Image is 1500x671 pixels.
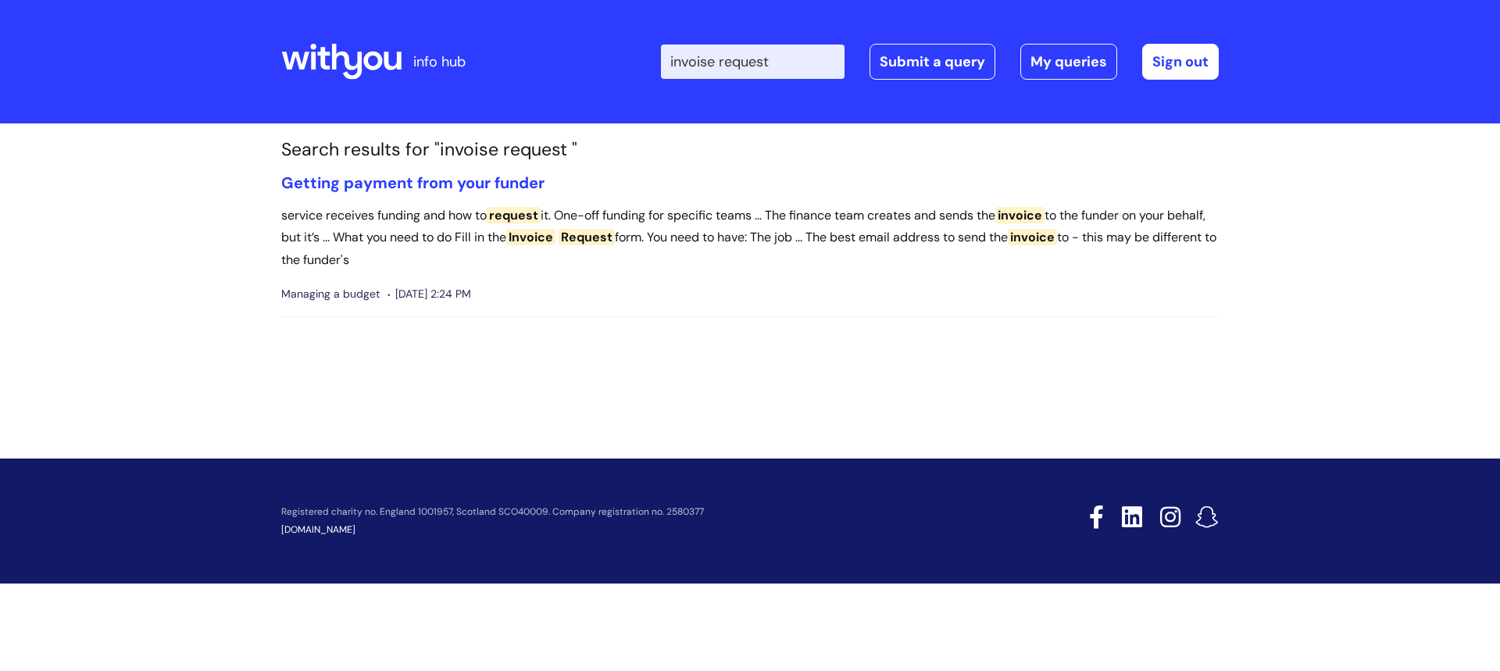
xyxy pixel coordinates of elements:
span: [DATE] 2:24 PM [387,284,471,304]
h1: Search results for "invoise request " [281,139,1219,161]
p: info hub [413,49,466,74]
span: Managing a budget [281,284,380,304]
a: My queries [1020,44,1117,80]
p: Registered charity no. England 1001957, Scotland SCO40009. Company registration no. 2580377 [281,507,978,517]
span: invoice [995,207,1045,223]
span: Invoice [506,229,555,245]
a: Submit a query [870,44,995,80]
p: service receives funding and how to it. One-off funding for specific teams ... The finance team c... [281,205,1219,272]
span: request [487,207,541,223]
span: invoice [1008,229,1057,245]
div: | - [661,44,1219,80]
a: Getting payment from your funder [281,173,545,193]
input: Search [661,45,845,79]
a: [DOMAIN_NAME] [281,523,355,536]
a: Sign out [1142,44,1219,80]
span: Request [559,229,615,245]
